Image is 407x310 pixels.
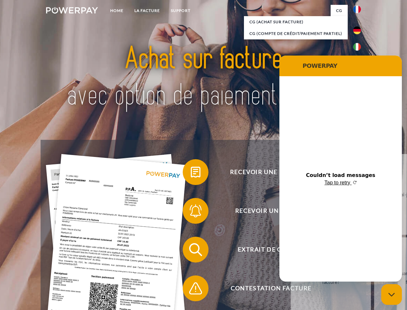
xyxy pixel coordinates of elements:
[192,198,350,224] span: Recevoir un rappel?
[244,16,348,28] a: CG (achat sur facture)
[331,5,348,16] a: CG
[183,198,350,224] button: Recevoir un rappel?
[244,28,348,39] a: CG (Compte de crédit/paiement partiel)
[279,56,402,282] iframe: Messaging window
[105,5,129,16] a: Home
[188,164,204,180] img: qb_bill.svg
[188,242,204,258] img: qb_search.svg
[353,43,361,51] img: it
[353,5,361,13] img: fr
[46,7,98,14] img: logo-powerpay-white.svg
[62,31,345,124] img: title-powerpay_fr.svg
[188,203,204,219] img: qb_bell.svg
[192,159,350,185] span: Recevoir une facture ?
[192,237,350,263] span: Extrait de compte
[129,5,165,16] a: LA FACTURE
[188,280,204,296] img: qb_warning.svg
[183,237,350,263] button: Extrait de compte
[183,275,350,301] button: Contestation Facture
[381,284,402,305] iframe: Button to launch messaging window
[165,5,196,16] a: Support
[192,275,350,301] span: Contestation Facture
[183,159,350,185] button: Recevoir une facture ?
[353,26,361,34] img: de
